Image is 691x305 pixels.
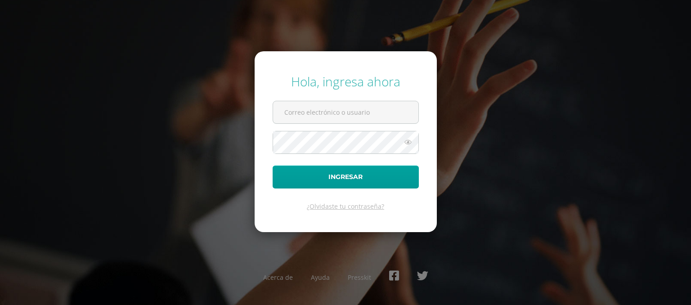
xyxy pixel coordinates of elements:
[273,73,419,90] div: Hola, ingresa ahora
[263,273,293,282] a: Acerca de
[273,166,419,188] button: Ingresar
[311,273,330,282] a: Ayuda
[307,202,384,211] a: ¿Olvidaste tu contraseña?
[348,273,371,282] a: Presskit
[273,101,418,123] input: Correo electrónico o usuario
